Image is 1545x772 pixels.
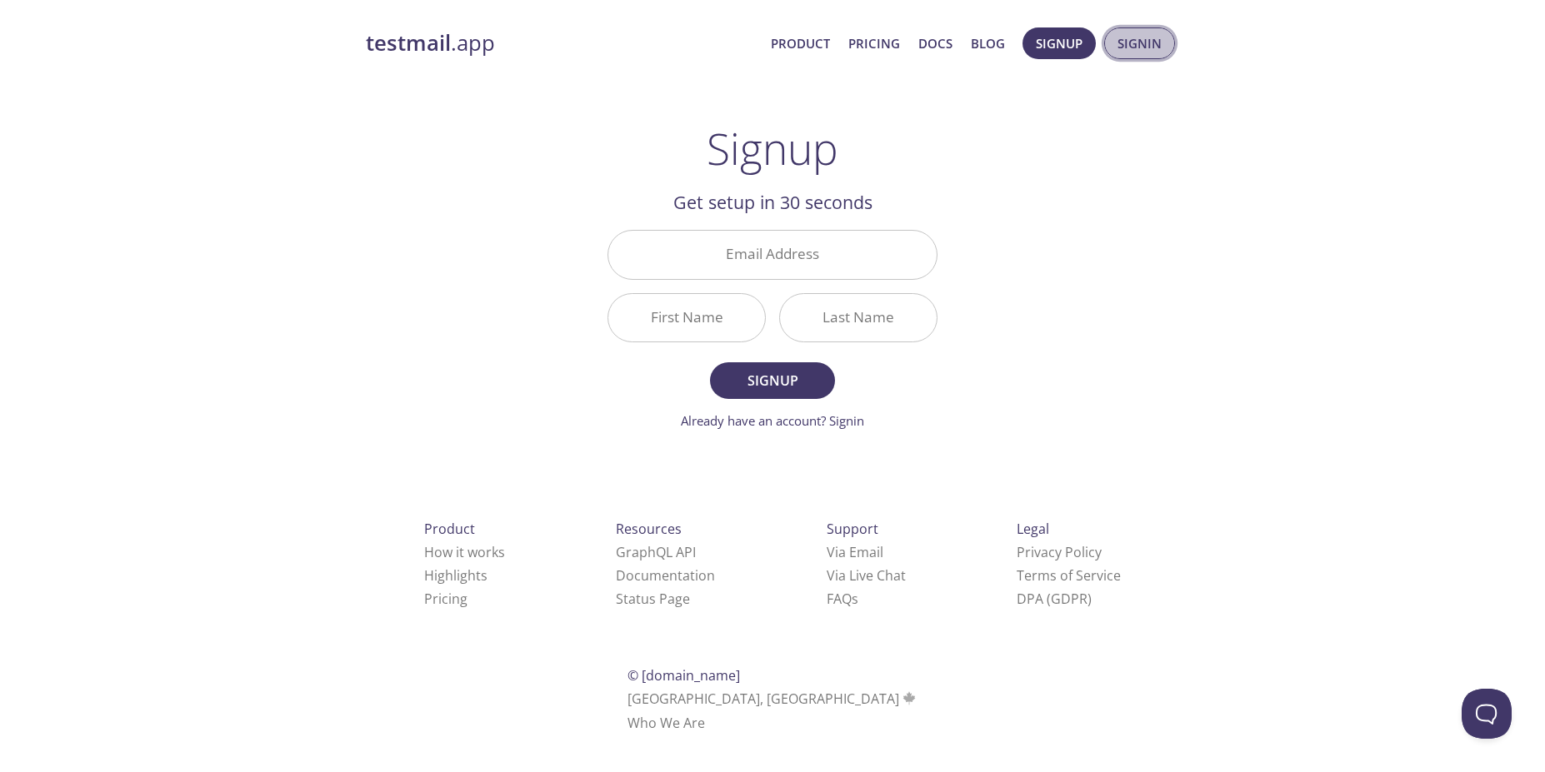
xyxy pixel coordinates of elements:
[1017,520,1049,538] span: Legal
[1104,27,1175,59] button: Signin
[707,123,838,173] h1: Signup
[1017,590,1092,608] a: DPA (GDPR)
[366,28,451,57] strong: testmail
[848,32,900,54] a: Pricing
[1117,32,1162,54] span: Signin
[1462,689,1512,739] iframe: Help Scout Beacon - Open
[1036,32,1082,54] span: Signup
[918,32,952,54] a: Docs
[1017,543,1102,561] a: Privacy Policy
[607,188,937,217] h2: Get setup in 30 seconds
[424,590,467,608] a: Pricing
[616,566,715,585] a: Documentation
[616,520,682,538] span: Resources
[627,714,705,732] a: Who We Are
[728,369,817,392] span: Signup
[424,520,475,538] span: Product
[616,543,696,561] a: GraphQL API
[616,590,690,608] a: Status Page
[627,690,918,708] span: [GEOGRAPHIC_DATA], [GEOGRAPHIC_DATA]
[627,666,740,685] span: © [DOMAIN_NAME]
[710,362,835,399] button: Signup
[424,566,487,585] a: Highlights
[827,590,858,608] a: FAQ
[1017,566,1121,585] a: Terms of Service
[366,29,757,57] a: testmail.app
[971,32,1005,54] a: Blog
[424,543,505,561] a: How it works
[827,566,906,585] a: Via Live Chat
[852,590,858,608] span: s
[681,412,864,429] a: Already have an account? Signin
[771,32,830,54] a: Product
[827,520,878,538] span: Support
[827,543,883,561] a: Via Email
[1022,27,1096,59] button: Signup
